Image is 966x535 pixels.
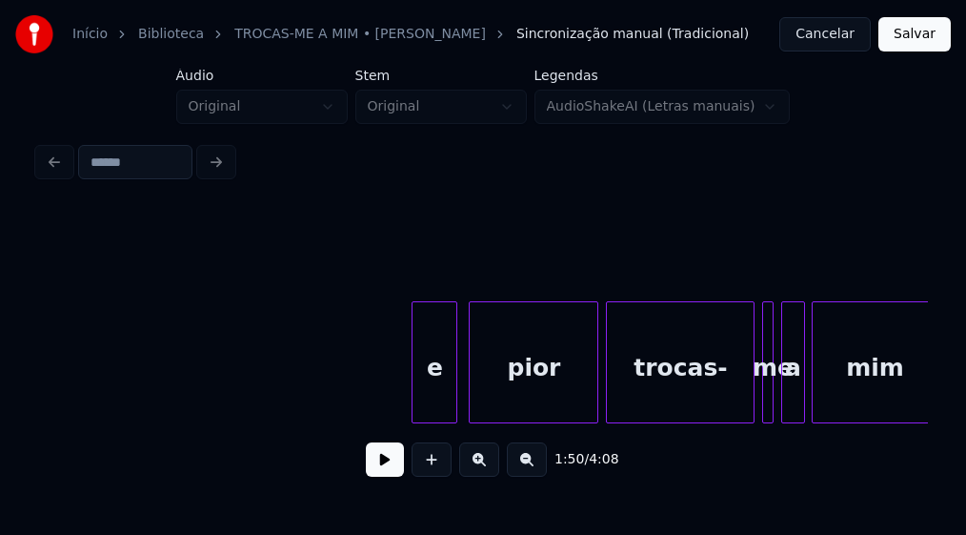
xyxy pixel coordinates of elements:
[779,17,871,51] button: Cancelar
[554,450,584,469] span: 1:50
[234,25,486,44] a: TROCAS-ME A MIM • [PERSON_NAME]
[878,17,951,51] button: Salvar
[589,450,618,469] span: 4:08
[15,15,53,53] img: youka
[534,69,791,82] label: Legendas
[355,69,527,82] label: Stem
[554,450,600,469] div: /
[72,25,108,44] a: Início
[176,69,348,82] label: Áudio
[516,25,749,44] span: Sincronização manual (Tradicional)
[72,25,749,44] nav: breadcrumb
[138,25,204,44] a: Biblioteca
